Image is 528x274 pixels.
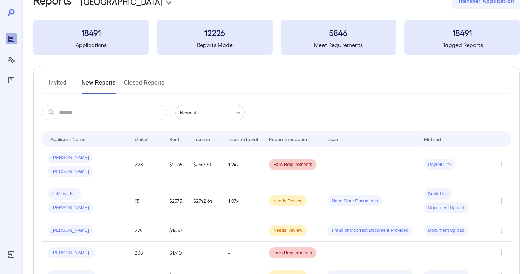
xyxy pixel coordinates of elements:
[223,147,263,183] td: 1.24x
[496,195,507,206] button: Row Actions
[193,135,210,143] div: Income
[424,135,441,143] div: Method
[129,147,164,183] td: 228
[424,191,452,197] span: Bank Link
[188,147,223,183] td: $2567.70
[281,27,396,38] h3: 5846
[223,183,263,219] td: 1.07x
[169,135,181,143] div: Rent
[175,105,245,120] div: Newest
[33,20,520,55] summary: 18491Applications12226Reports Made5846Meet Requirements18491Flagged Reports
[48,191,81,197] span: LaMihya N...
[496,247,507,258] button: Row Actions
[269,250,316,256] span: Fails Requirements
[129,183,164,219] td: 13
[48,227,93,234] span: [PERSON_NAME]
[269,227,307,234] span: Needs Review
[269,161,316,168] span: Fails Requirements
[48,205,93,211] span: [PERSON_NAME]
[6,54,17,65] div: Manage Users
[404,41,520,49] h5: Flagged Reports
[424,205,468,211] span: Document Upload
[6,75,17,86] div: FAQ
[281,41,396,49] h5: Meet Requirements
[82,77,116,94] button: New Reports
[33,41,149,49] h5: Applications
[223,242,263,264] td: -
[164,219,188,242] td: $1650
[129,242,164,264] td: 238
[124,77,165,94] button: Closed Reports
[48,154,93,161] span: [PERSON_NAME]
[269,135,309,143] div: Recommendation
[33,27,149,38] h3: 18491
[404,27,520,38] h3: 18491
[188,183,223,219] td: $2742.64
[327,198,382,204] span: Need More Documents
[327,135,338,143] div: Issue
[424,227,468,234] span: Document Upload
[48,250,95,256] span: [PERSON_NAME]..
[129,219,164,242] td: 279
[164,242,188,264] td: $1740
[50,135,86,143] div: Applicant Name
[496,225,507,236] button: Row Actions
[424,161,455,168] span: Payroll Link
[6,33,17,44] div: Reports
[164,147,188,183] td: $2065
[269,198,307,204] span: Needs Review
[48,168,93,175] span: [PERSON_NAME]
[135,135,148,143] div: Unit #
[496,159,507,170] button: Row Actions
[327,227,412,234] span: Fraud or Incorrect Document Provided
[42,77,73,94] button: Invited
[223,219,263,242] td: -
[157,27,272,38] h3: 12226
[6,249,17,260] div: Log Out
[164,183,188,219] td: $2575
[228,135,258,143] div: Income Level
[157,41,272,49] h5: Reports Made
